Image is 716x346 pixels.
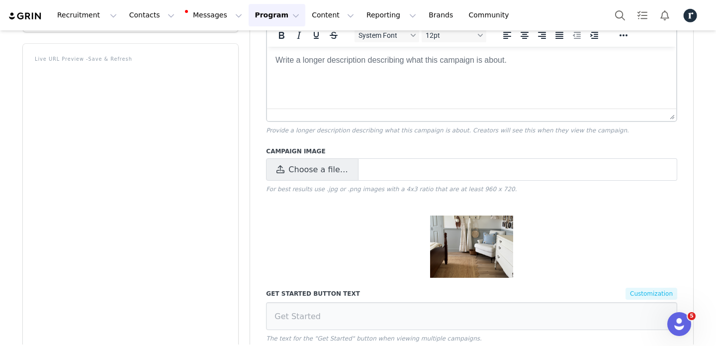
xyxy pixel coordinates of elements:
[306,4,360,26] button: Content
[654,4,676,26] button: Notifications
[426,31,474,39] span: 12pt
[249,4,305,26] button: Program
[609,4,631,26] button: Search
[266,147,677,156] label: Campaign Image
[266,302,677,330] input: Get Started
[499,28,516,42] button: Align left
[8,11,43,21] img: grin logo
[682,7,698,23] img: 1f45c7a0-75d0-4cb6-a033-eed358b362f0.jpg
[266,126,677,135] p: Provide a longer description describing what this campaign is about. Creators will see this when ...
[516,28,533,42] button: Align center
[51,4,123,26] button: Recruitment
[463,4,520,26] a: Community
[551,28,568,42] button: Justify
[586,28,603,42] button: Increase indent
[358,31,407,39] span: System Font
[666,109,676,121] div: Press the Up and Down arrow keys to resize the editor.
[123,4,180,26] button: Contacts
[422,28,486,42] button: Font sizes
[534,28,550,42] button: Align right
[35,56,226,63] p: Live URL Preview -
[688,312,696,320] span: 5
[288,164,348,176] span: Choose a file…
[273,28,290,42] button: Bold
[181,4,248,26] button: Messages
[631,4,653,26] a: Tasks
[360,4,422,26] button: Reporting
[676,7,708,23] button: Profile
[626,288,677,300] span: Customization
[355,28,419,42] button: Fonts
[290,28,307,42] button: Italic
[325,28,342,42] button: Strikethrough
[667,312,691,336] iframe: Intercom live chat
[89,56,132,62] a: Save & Refresh
[423,4,462,26] a: Brands
[568,28,585,42] button: Decrease indent
[266,289,470,298] label: Get Started Button Text
[308,28,325,42] button: Underline
[266,334,677,343] p: The text for the "Get Started" button when viewing multiple campaigns.
[266,185,677,194] p: For best results use .jpg or .png images with a 4x3 ratio that are at least 960 x 720.
[615,28,632,42] button: Reveal or hide additional toolbar items
[267,47,676,109] iframe: Rich Text Area
[430,216,513,278] img: Image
